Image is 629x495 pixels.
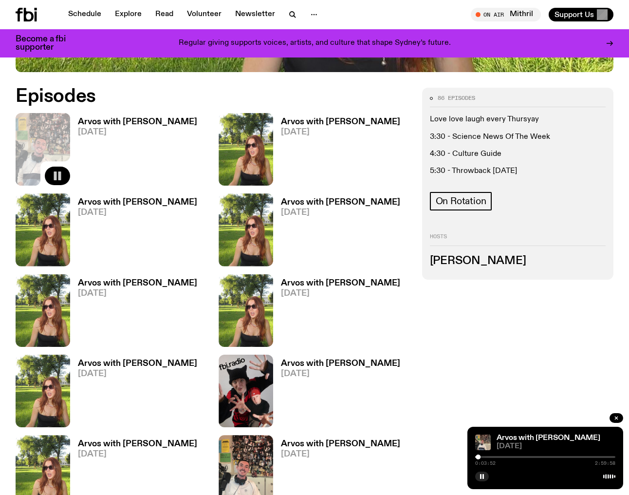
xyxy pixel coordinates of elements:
a: Arvos with [PERSON_NAME][DATE] [273,360,400,427]
a: Arvos with [PERSON_NAME][DATE] [273,279,400,347]
h3: Arvos with [PERSON_NAME] [281,440,400,448]
span: [DATE] [78,450,197,458]
p: 3:30 - Science News Of The Week [430,133,606,142]
h3: Arvos with [PERSON_NAME] [281,198,400,207]
span: 0:03:52 [475,461,496,466]
a: Arvos with [PERSON_NAME][DATE] [273,198,400,266]
p: Regular giving supports voices, artists, and culture that shape Sydney’s future. [179,39,451,48]
span: [DATE] [78,209,197,217]
a: Newsletter [229,8,281,21]
span: [DATE] [78,289,197,298]
a: Arvos with [PERSON_NAME][DATE] [70,360,197,427]
button: Support Us [549,8,613,21]
span: [DATE] [281,209,400,217]
h3: Arvos with [PERSON_NAME] [281,279,400,287]
img: Lizzie Bowles is sitting in a bright green field of grass, with dark sunglasses and a black top. ... [16,355,70,427]
img: Lizzie Bowles is sitting in a bright green field of grass, with dark sunglasses and a black top. ... [219,193,273,266]
h2: Episodes [16,88,410,105]
span: [DATE] [281,450,400,458]
span: [DATE] [281,370,400,378]
img: Lizzie Bowles is sitting in a bright green field of grass, with dark sunglasses and a black top. ... [219,274,273,347]
span: [DATE] [78,128,197,136]
a: Explore [109,8,148,21]
button: On AirMithril [471,8,541,21]
span: [DATE] [78,370,197,378]
h3: Arvos with [PERSON_NAME] [78,279,197,287]
h3: Arvos with [PERSON_NAME] [78,198,197,207]
h3: [PERSON_NAME] [430,256,606,267]
span: [DATE] [281,289,400,298]
img: Lizzie Bowles is sitting in a bright green field of grass, with dark sunglasses and a black top. ... [16,193,70,266]
span: [DATE] [281,128,400,136]
h3: Arvos with [PERSON_NAME] [281,118,400,126]
h3: Arvos with [PERSON_NAME] [78,118,197,126]
a: Arvos with [PERSON_NAME][DATE] [70,198,197,266]
span: 2:59:58 [595,461,615,466]
span: Support Us [555,10,594,19]
span: [DATE] [497,443,615,450]
a: On Rotation [430,192,492,210]
h3: Become a fbi supporter [16,35,78,52]
h3: Arvos with [PERSON_NAME] [281,360,400,368]
p: 5:30 - Throwback [DATE] [430,167,606,176]
img: Lizzie Bowles is sitting in a bright green field of grass, with dark sunglasses and a black top. ... [16,274,70,347]
a: Schedule [62,8,107,21]
a: Arvos with [PERSON_NAME][DATE] [273,118,400,186]
span: On Rotation [436,196,486,207]
p: Love love laugh every Thursyay [430,115,606,124]
h3: Arvos with [PERSON_NAME] [78,440,197,448]
a: Arvos with [PERSON_NAME][DATE] [70,279,197,347]
a: Arvos with [PERSON_NAME][DATE] [70,118,197,186]
a: Volunteer [181,8,227,21]
h3: Arvos with [PERSON_NAME] [78,360,197,368]
h2: Hosts [430,234,606,246]
a: Arvos with [PERSON_NAME] [497,434,600,442]
img: Lizzie Bowles is sitting in a bright green field of grass, with dark sunglasses and a black top. ... [219,113,273,186]
p: 4:30 - Culture Guide [430,150,606,159]
span: 86 episodes [438,95,475,101]
a: Read [149,8,179,21]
